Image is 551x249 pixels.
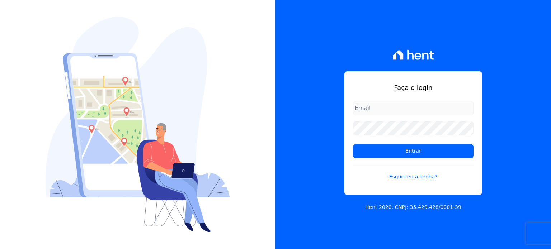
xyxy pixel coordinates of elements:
[353,164,474,181] a: Esqueceu a senha?
[353,83,474,92] h1: Faça o login
[353,144,474,158] input: Entrar
[365,203,461,211] p: Hent 2020. CNPJ: 35.429.428/0001-39
[46,17,230,232] img: Login
[353,101,474,115] input: Email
